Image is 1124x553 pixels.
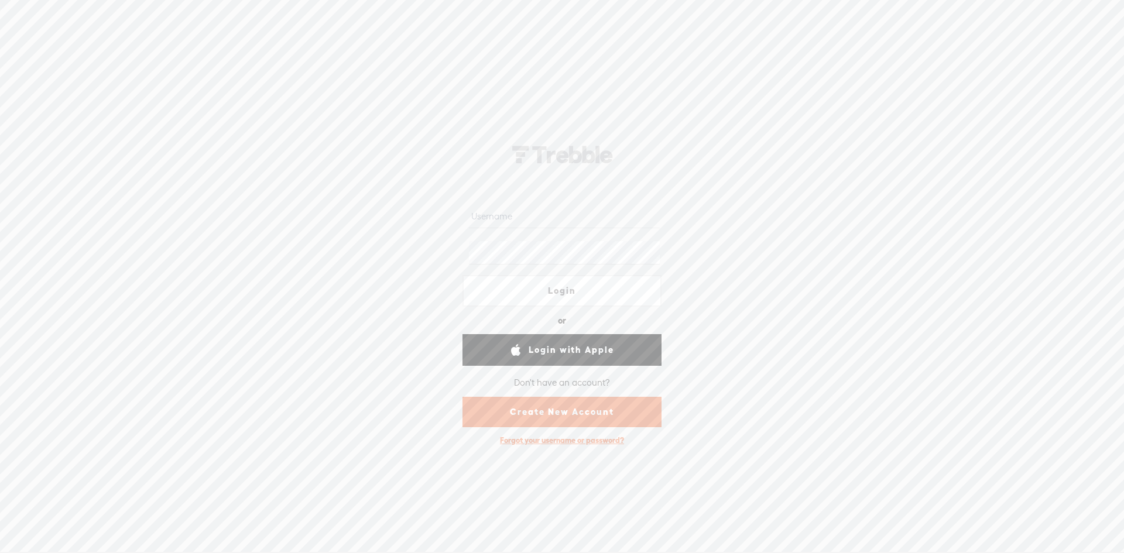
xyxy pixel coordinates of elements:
div: Don't have an account? [514,370,610,394]
a: Create New Account [462,397,662,427]
div: or [558,311,566,330]
input: Username [469,205,659,228]
a: Login with Apple [462,334,662,366]
a: Login [462,275,662,307]
div: Forgot your username or password? [494,430,630,451]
